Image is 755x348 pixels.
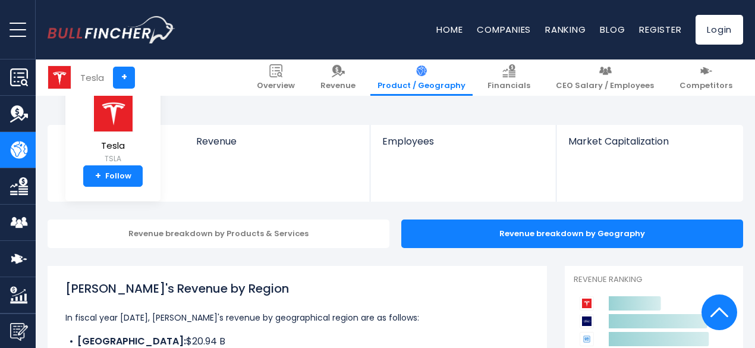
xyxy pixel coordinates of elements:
img: Tesla competitors logo [580,296,594,311]
a: Product / Geography [370,59,473,96]
a: Go to homepage [48,16,175,43]
span: Competitors [680,81,732,91]
span: Overview [257,81,295,91]
span: Revenue [196,136,358,147]
span: CEO Salary / Employees [556,81,654,91]
a: Tesla TSLA [92,92,134,166]
small: TSLA [92,153,134,164]
a: Companies [477,23,531,36]
a: + [113,67,135,89]
span: Revenue [320,81,356,91]
a: Register [639,23,681,36]
span: Tesla [92,141,134,151]
div: Tesla [80,71,104,84]
span: Financials [487,81,530,91]
a: Ranking [545,23,586,36]
div: Revenue breakdown by Products & Services [48,220,389,248]
strong: + [95,171,101,181]
a: Market Capitalization [556,125,742,167]
a: Overview [250,59,302,96]
img: General Motors Company competitors logo [580,332,594,346]
span: Employees [382,136,543,147]
a: Employees [370,125,555,167]
span: Market Capitalization [568,136,730,147]
span: Product / Geography [378,81,465,91]
a: Login [696,15,743,45]
p: In fiscal year [DATE], [PERSON_NAME]'s revenue by geographical region are as follows: [65,311,529,325]
a: CEO Salary / Employees [549,59,661,96]
a: Home [436,23,463,36]
a: +Follow [83,165,143,187]
a: Blog [600,23,625,36]
img: TSLA logo [92,92,134,132]
a: Revenue [184,125,370,167]
a: Financials [480,59,537,96]
a: Competitors [672,59,740,96]
p: Revenue Ranking [574,275,734,285]
b: [GEOGRAPHIC_DATA]: [77,334,186,348]
img: bullfincher logo [48,16,175,43]
a: Revenue [313,59,363,96]
img: TSLA logo [48,66,71,89]
h1: [PERSON_NAME]'s Revenue by Region [65,280,529,297]
div: Revenue breakdown by Geography [401,220,743,248]
img: Ford Motor Company competitors logo [580,314,594,328]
